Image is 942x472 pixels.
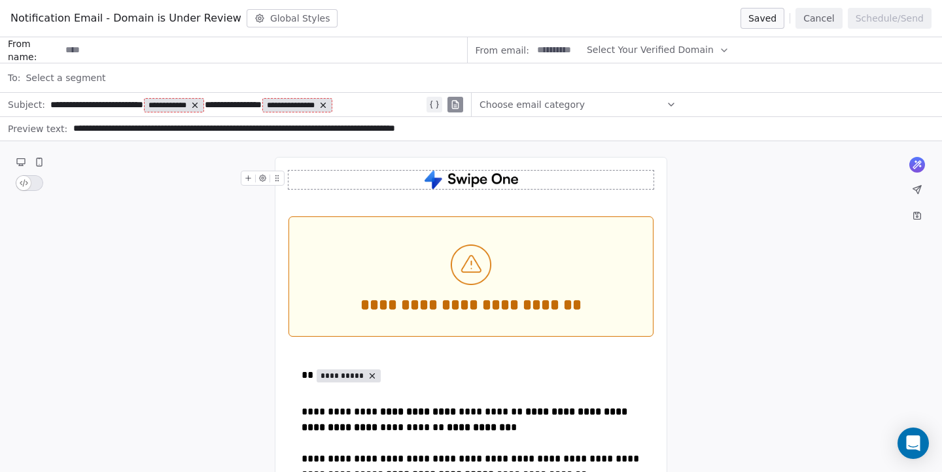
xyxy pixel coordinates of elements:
[10,10,241,26] span: Notification Email - Domain is Under Review
[8,71,20,84] span: To:
[848,8,932,29] button: Schedule/Send
[795,8,842,29] button: Cancel
[26,71,105,84] span: Select a segment
[741,8,784,29] button: Saved
[587,43,714,57] span: Select Your Verified Domain
[8,122,67,139] span: Preview text:
[8,37,60,63] span: From name:
[480,98,585,111] span: Choose email category
[8,98,45,115] span: Subject:
[898,428,929,459] div: Open Intercom Messenger
[476,44,529,57] span: From email:
[247,9,338,27] button: Global Styles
